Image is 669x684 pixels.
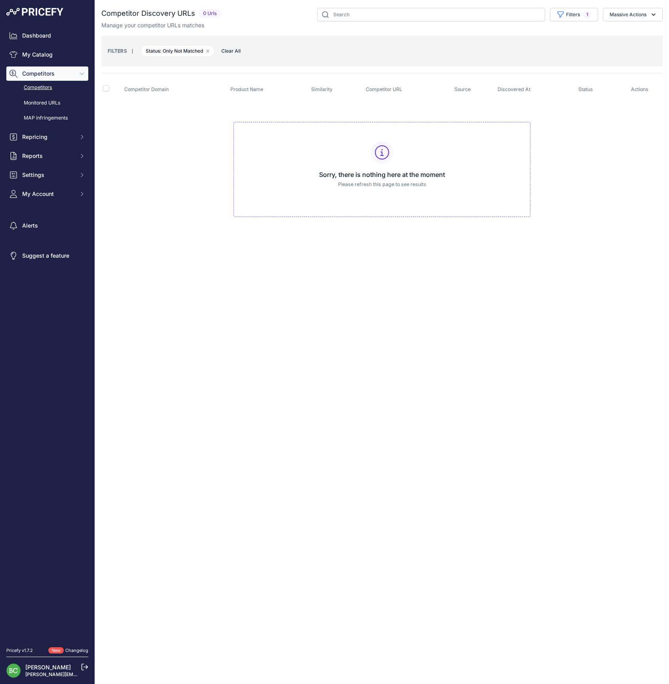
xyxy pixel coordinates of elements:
span: Actions [631,86,648,92]
a: Suggest a feature [6,249,88,263]
small: FILTERS [108,48,127,54]
button: Settings [6,168,88,182]
span: New [48,647,64,654]
span: Status: Only Not Matched [141,45,215,57]
a: Competitors [6,81,88,95]
img: Pricefy Logo [6,8,63,16]
span: Repricing [22,133,74,141]
span: Settings [22,171,74,179]
button: Clear All [217,47,245,55]
span: Discovered At [498,86,530,92]
span: 1 [583,11,591,19]
span: My Account [22,190,74,198]
h3: Sorry, there is nothing here at the moment [240,170,524,179]
p: Please refresh this page to see results [240,181,524,188]
a: Alerts [6,218,88,233]
button: Massive Actions [603,8,663,21]
a: Dashboard [6,28,88,43]
button: Repricing [6,130,88,144]
p: Manage your competitor URLs matches [101,21,204,29]
button: Filters1 [550,8,598,21]
span: Competitor Domain [124,86,169,92]
span: Reports [22,152,74,160]
span: Product Name [230,86,263,92]
button: My Account [6,187,88,201]
nav: Sidebar [6,28,88,638]
a: MAP infringements [6,111,88,125]
a: Monitored URLs [6,96,88,110]
span: Source [454,86,471,92]
span: Status [578,86,593,92]
div: Pricefy v1.7.2 [6,647,33,654]
span: Competitors [22,70,74,78]
input: Search [317,8,545,21]
button: Competitors [6,66,88,81]
a: [PERSON_NAME][EMAIL_ADDRESS][DOMAIN_NAME][PERSON_NAME] [25,671,186,677]
span: 0 Urls [198,9,222,18]
small: | [127,49,138,53]
button: Reports [6,149,88,163]
a: My Catalog [6,47,88,62]
a: [PERSON_NAME] [25,664,71,671]
span: Competitor URL [366,86,402,92]
h2: Competitor Discovery URLs [101,8,195,19]
a: Changelog [65,648,88,653]
span: Similarity [311,86,333,92]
